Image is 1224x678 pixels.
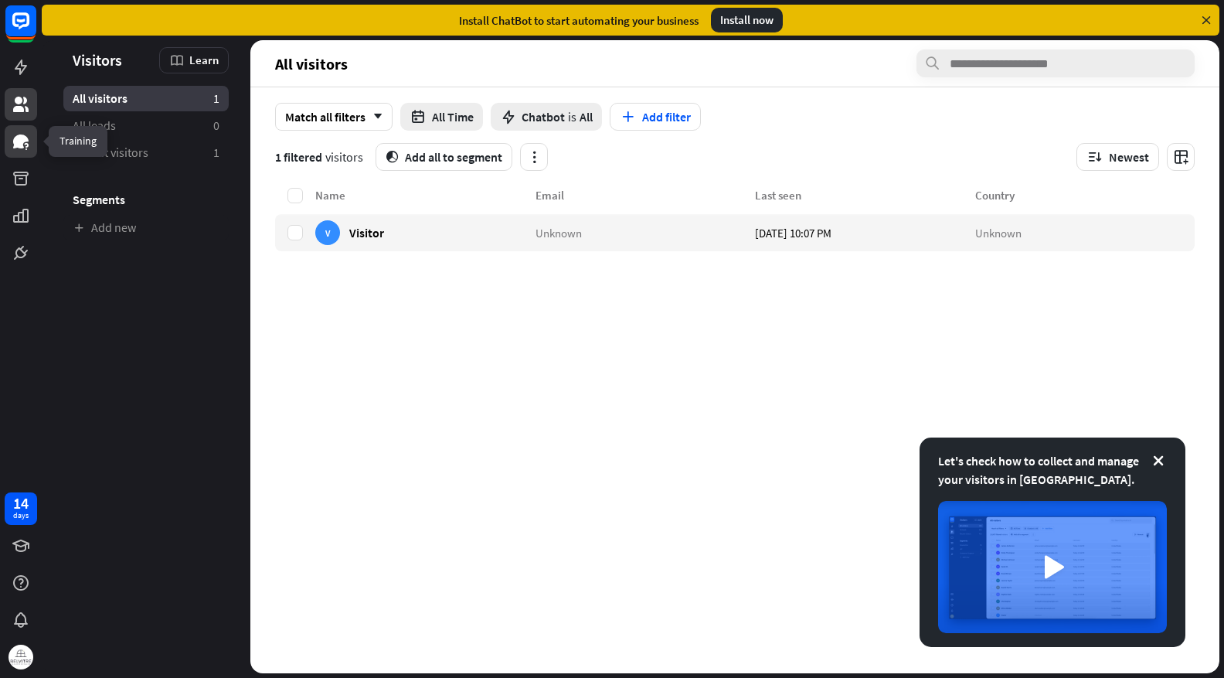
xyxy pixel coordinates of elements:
[5,492,37,525] a: 14 days
[349,225,384,240] span: Visitor
[580,109,593,124] span: All
[63,215,229,240] a: Add new
[400,103,483,131] button: All Time
[535,188,756,203] div: Email
[213,118,219,134] aside: 0
[73,118,116,134] span: All leads
[938,501,1167,633] img: image
[63,140,229,165] a: Recent visitors 1
[755,225,831,240] span: [DATE] 10:07 PM
[275,103,393,131] div: Match all filters
[63,192,229,207] h3: Segments
[975,225,1022,240] span: Unknown
[73,145,148,161] span: Recent visitors
[568,109,576,124] span: is
[315,188,535,203] div: Name
[522,109,565,124] span: Chatbot
[275,149,322,165] span: 1 filtered
[376,143,512,171] button: segmentAdd all to segment
[73,51,122,69] span: Visitors
[938,451,1167,489] div: Let's check how to collect and manage your visitors in [GEOGRAPHIC_DATA].
[325,149,363,165] span: visitors
[73,90,127,107] span: All visitors
[13,510,29,521] div: days
[711,8,783,32] div: Install now
[755,188,975,203] div: Last seen
[386,151,399,163] i: segment
[459,13,699,28] div: Install ChatBot to start automating your business
[275,55,348,73] span: All visitors
[975,188,1195,203] div: Country
[535,225,582,240] span: Unknown
[12,6,59,53] button: Open LiveChat chat widget
[213,145,219,161] aside: 1
[1076,143,1159,171] button: Newest
[63,113,229,138] a: All leads 0
[610,103,701,131] button: Add filter
[189,53,219,67] span: Learn
[365,112,382,121] i: arrow_down
[213,90,219,107] aside: 1
[13,496,29,510] div: 14
[315,220,340,245] div: V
